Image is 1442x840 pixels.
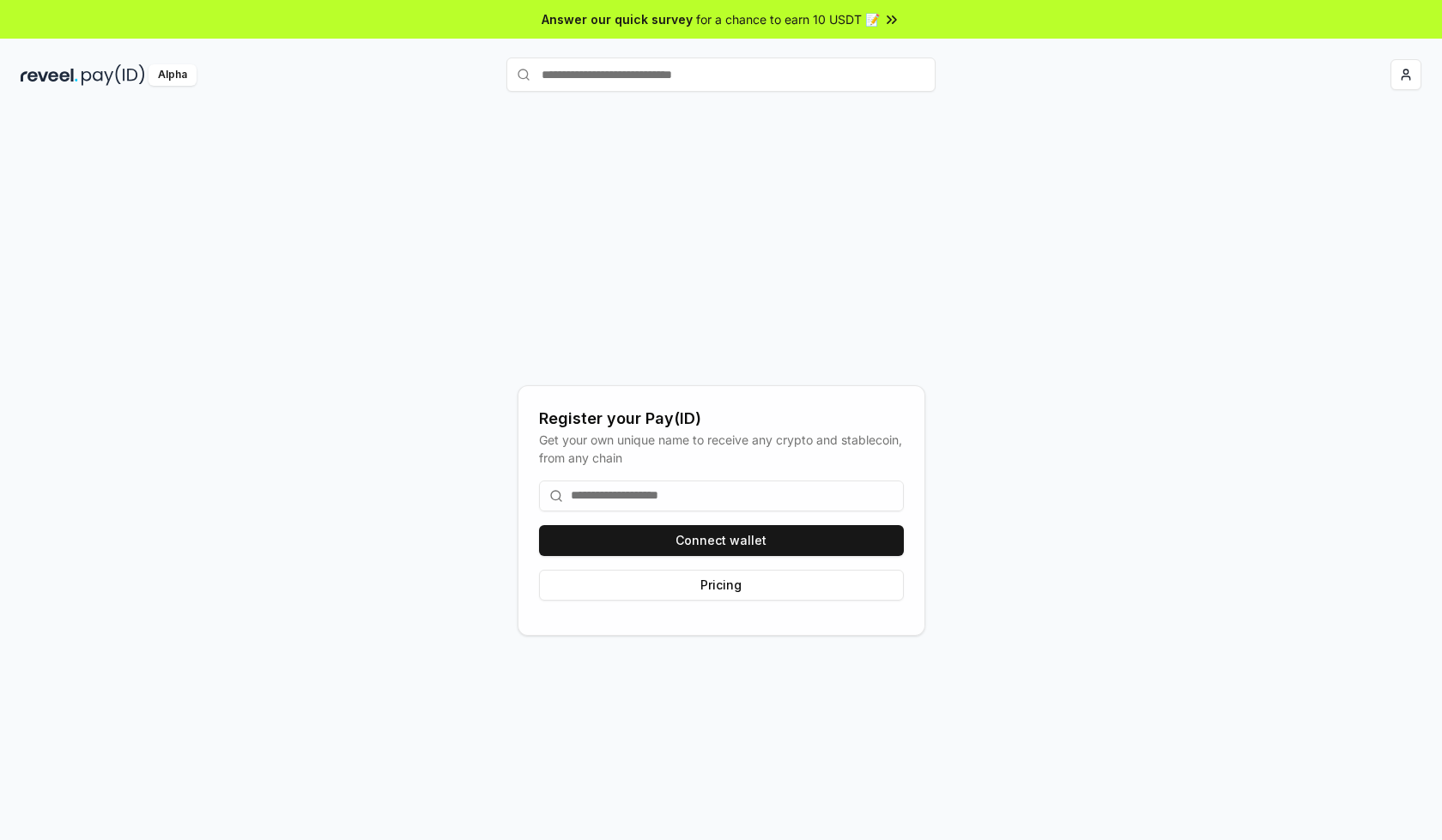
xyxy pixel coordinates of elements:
[539,525,904,556] button: Connect wallet
[82,64,145,86] img: pay_id
[539,407,904,431] div: Register your Pay(ID)
[148,64,197,86] div: Alpha
[21,64,78,86] img: reveel_dark
[542,10,693,28] span: Answer our quick survey
[539,570,904,601] button: Pricing
[539,431,904,467] div: Get your own unique name to receive any crypto and stablecoin, from any chain
[696,10,880,28] span: for a chance to earn 10 USDT 📝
